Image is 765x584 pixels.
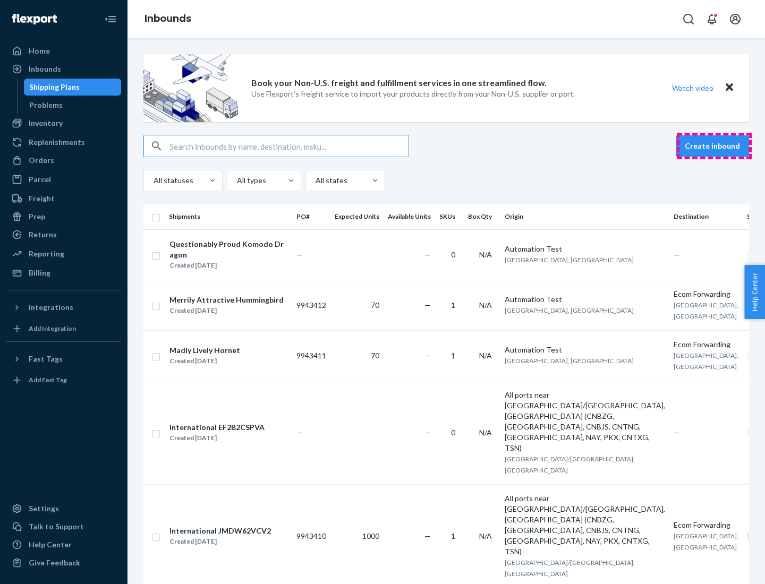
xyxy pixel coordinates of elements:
span: 1000 [362,531,379,540]
th: Available Units [384,204,435,229]
button: Create inbound [676,135,749,157]
p: Book your Non-U.S. freight and fulfillment services in one streamlined flow. [251,77,547,89]
button: Open notifications [701,8,722,30]
input: All states [314,175,316,186]
button: Close [722,80,736,96]
input: All types [236,175,237,186]
input: All statuses [152,175,154,186]
a: Reporting [6,245,121,262]
span: — [674,428,680,437]
div: Add Fast Tag [29,375,67,384]
div: Give Feedback [29,557,80,568]
div: Automation Test [505,294,665,305]
span: [GEOGRAPHIC_DATA]/[GEOGRAPHIC_DATA], [GEOGRAPHIC_DATA] [505,559,635,578]
span: 70 [371,300,379,310]
span: — [424,351,431,360]
button: Fast Tags [6,350,121,367]
a: Help Center [6,536,121,553]
button: Close Navigation [100,8,121,30]
span: — [424,428,431,437]
div: Automation Test [505,244,665,254]
div: Fast Tags [29,354,63,364]
a: Inbounds [144,13,191,24]
a: Add Integration [6,320,121,337]
a: Returns [6,226,121,243]
button: Give Feedback [6,554,121,571]
a: Inbounds [6,61,121,78]
div: Home [29,46,50,56]
div: Inventory [29,118,63,128]
div: Ecom Forwarding [674,289,738,299]
div: Billing [29,268,50,278]
a: Inventory [6,115,121,132]
span: [GEOGRAPHIC_DATA], [GEOGRAPHIC_DATA] [505,256,634,264]
p: Use Flexport’s freight service to import your products directly from your Non-U.S. supplier or port. [251,89,575,99]
button: Open Search Box [678,8,699,30]
div: Ecom Forwarding [674,520,738,530]
th: Origin [500,204,669,229]
div: Integrations [29,302,73,313]
a: Prep [6,208,121,225]
span: N/A [479,300,492,310]
div: Returns [29,229,57,240]
button: Integrations [6,299,121,316]
div: Ecom Forwarding [674,339,738,350]
div: Settings [29,503,59,514]
span: — [424,300,431,310]
span: — [424,250,431,259]
a: Shipping Plans [24,79,122,96]
div: Madly Lively Hornet [169,345,240,356]
a: Replenishments [6,134,121,151]
div: All ports near [GEOGRAPHIC_DATA]/[GEOGRAPHIC_DATA], [GEOGRAPHIC_DATA] (CNBZG, [GEOGRAPHIC_DATA], ... [505,493,665,557]
a: Parcel [6,171,121,188]
div: Problems [29,100,63,110]
span: 1 [451,300,455,310]
span: N/A [479,351,492,360]
div: International EF2B2CSPVA [169,422,265,433]
div: Created [DATE] [169,305,284,316]
div: Created [DATE] [169,536,271,547]
div: All ports near [GEOGRAPHIC_DATA]/[GEOGRAPHIC_DATA], [GEOGRAPHIC_DATA] (CNBZG, [GEOGRAPHIC_DATA], ... [505,390,665,453]
span: N/A [479,428,492,437]
span: — [296,428,303,437]
div: Created [DATE] [169,356,240,366]
a: Problems [24,97,122,114]
span: 0 [451,250,455,259]
div: Created [DATE] [169,260,287,271]
span: [GEOGRAPHIC_DATA], [GEOGRAPHIC_DATA] [674,532,738,551]
span: — [424,531,431,540]
span: N/A [479,531,492,540]
span: 1 [451,351,455,360]
a: Settings [6,500,121,517]
button: Open account menu [725,8,746,30]
a: Home [6,42,121,59]
div: Reporting [29,248,64,259]
button: Watch video [665,80,720,96]
th: Box Qty [464,204,500,229]
input: Search inbounds by name, destination, msku... [169,135,409,157]
th: Shipments [165,204,292,229]
span: [GEOGRAPHIC_DATA], [GEOGRAPHIC_DATA] [505,306,634,314]
div: Freight [29,193,55,204]
span: N/A [479,250,492,259]
div: Merrily Attractive Hummingbird [169,295,284,305]
th: Destination [669,204,743,229]
a: Freight [6,190,121,207]
a: Add Fast Tag [6,372,121,389]
span: [GEOGRAPHIC_DATA], [GEOGRAPHIC_DATA] [674,301,738,320]
button: Help Center [744,265,765,319]
a: Talk to Support [6,518,121,535]
span: 1 [451,531,455,540]
th: Expected Units [330,204,384,229]
div: Inbounds [29,64,61,74]
td: 9943411 [292,330,330,381]
a: Orders [6,152,121,169]
span: [GEOGRAPHIC_DATA], [GEOGRAPHIC_DATA] [505,357,634,365]
span: — [674,250,680,259]
div: Help Center [29,539,72,550]
span: — [296,250,303,259]
div: Questionably Proud Komodo Dragon [169,239,287,260]
div: Shipping Plans [29,82,80,92]
th: SKUs [435,204,464,229]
